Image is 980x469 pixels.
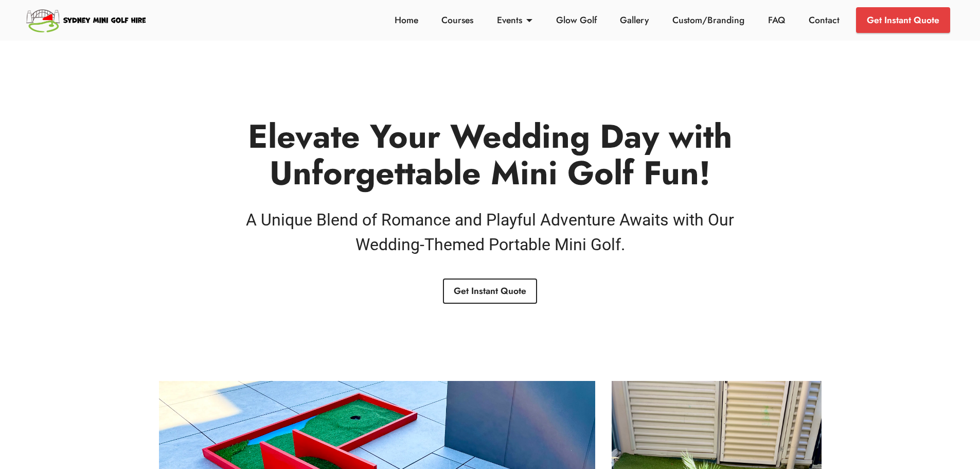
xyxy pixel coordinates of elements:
[439,13,476,27] a: Courses
[670,13,747,27] a: Custom/Branding
[391,13,421,27] a: Home
[617,13,652,27] a: Gallery
[494,13,536,27] a: Events
[806,13,842,27] a: Contact
[856,7,950,33] a: Get Instant Quote
[248,113,732,196] strong: Elevate Your Wedding Day with Unforgettable Mini Golf Fun!
[216,207,765,257] h4: A Unique Blend of Romance and Playful Adventure Awaits with Our Wedding-Themed Portable Mini Golf.
[25,5,149,35] img: Sydney Mini Golf Hire
[553,13,599,27] a: Glow Golf
[443,279,537,304] a: Get Instant Quote
[765,13,788,27] a: FAQ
